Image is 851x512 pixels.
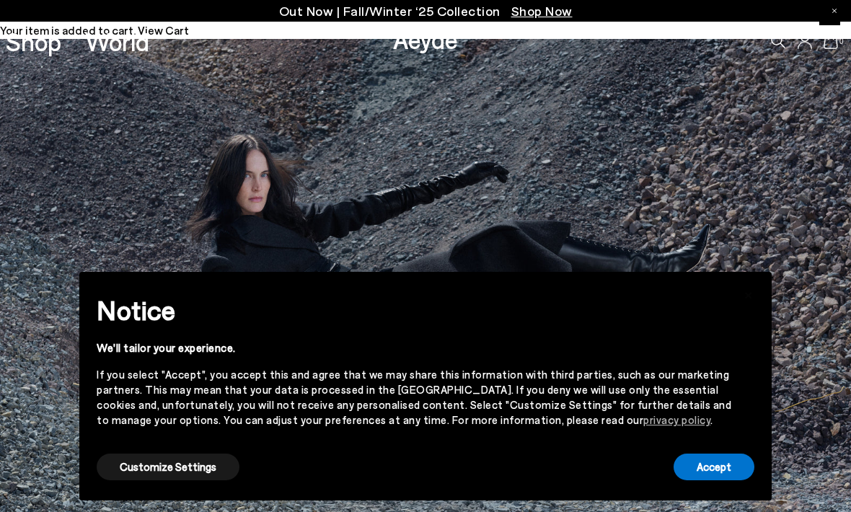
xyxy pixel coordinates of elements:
[674,454,754,480] button: Accept
[97,340,731,356] div: We'll tailor your experience.
[744,283,754,304] span: ×
[643,413,710,426] a: privacy policy
[97,291,731,329] h2: Notice
[731,276,766,311] button: Close this notice
[97,454,239,480] button: Customize Settings
[97,367,731,428] div: If you select "Accept", you accept this and agree that we may share this information with third p...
